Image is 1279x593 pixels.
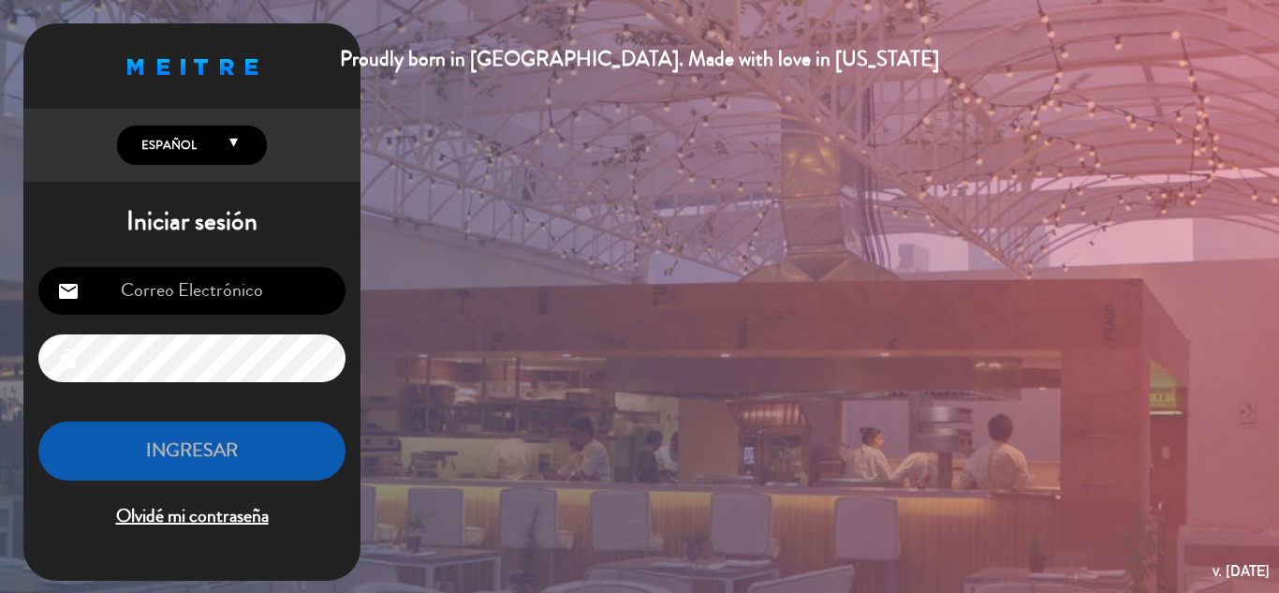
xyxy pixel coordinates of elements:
span: Olvidé mi contraseña [38,501,345,532]
i: lock [57,348,80,370]
i: email [57,280,80,303]
div: v. [DATE] [1213,558,1270,584]
h1: Iniciar sesión [23,206,360,238]
button: INGRESAR [38,422,345,481]
input: Correo Electrónico [38,267,345,315]
span: Español [137,136,197,155]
